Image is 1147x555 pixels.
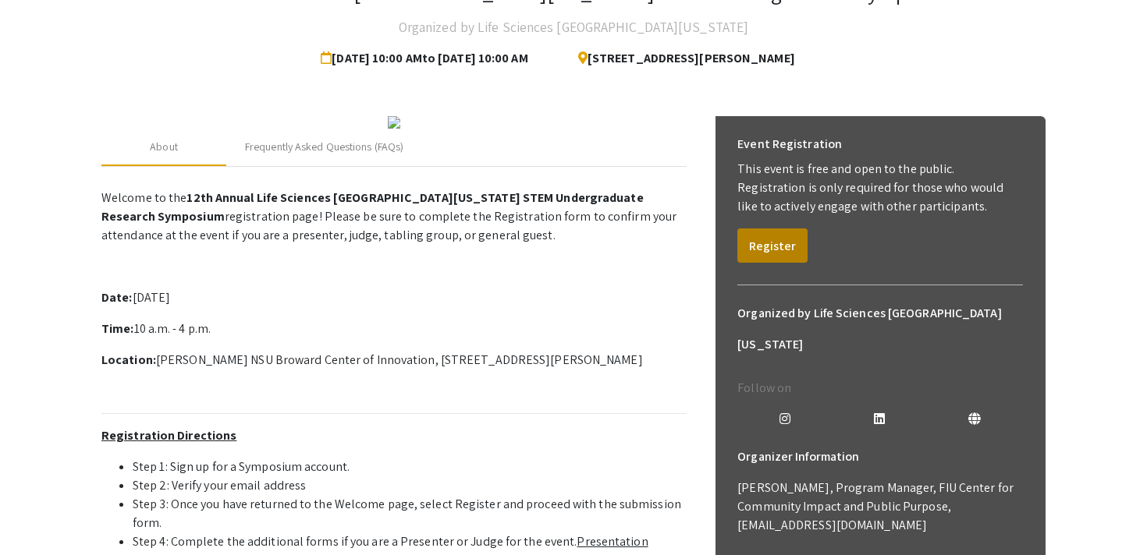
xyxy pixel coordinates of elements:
[101,427,236,444] u: Registration Directions
[245,139,403,155] div: Frequently Asked Questions (FAQs)
[737,160,1023,216] p: This event is free and open to the public. Registration is only required for those who would like...
[737,479,1023,535] p: [PERSON_NAME], Program Manager, FIU Center for Community Impact and Public Purpose, [EMAIL_ADDRES...
[101,320,687,338] p: 10 a.m. - 4 p.m.
[101,351,687,369] p: [PERSON_NAME] NSU Broward Center of Innovation, [STREET_ADDRESS][PERSON_NAME]
[737,441,1023,472] h6: Organizer Information
[12,485,66,543] iframe: Chat
[388,116,400,129] img: 32153a09-f8cb-4114-bf27-cfb6bc84fc69.png
[133,495,687,532] li: Step 3: Once you have returned to the Welcome page, select Register and proceed with the submissi...
[150,139,178,155] div: About
[737,129,842,160] h6: Event Registration
[101,189,644,224] strong: 12th Annual Life Sciences [GEOGRAPHIC_DATA][US_STATE] STEM Undergraduate Research Symposium
[101,352,156,368] strong: Location:
[101,320,134,337] strong: Time:
[399,12,748,43] h4: Organized by Life Sciences [GEOGRAPHIC_DATA][US_STATE]
[101,189,687,245] p: Welcome to the registration page! Please be sure to complete the Registration form to confirm you...
[737,379,1023,398] p: Follow on
[101,288,687,307] p: [DATE]
[133,476,687,495] li: Step 2: Verify your email address
[737,298,1023,360] h6: Organized by Life Sciences [GEOGRAPHIC_DATA][US_STATE]
[101,289,133,306] strong: Date:
[566,43,795,74] span: [STREET_ADDRESS][PERSON_NAME]
[321,43,534,74] span: [DATE] 10:00 AM to [DATE] 10:00 AM
[133,458,687,476] li: Step 1: Sign up for a Symposium account.
[737,228,808,263] button: Register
